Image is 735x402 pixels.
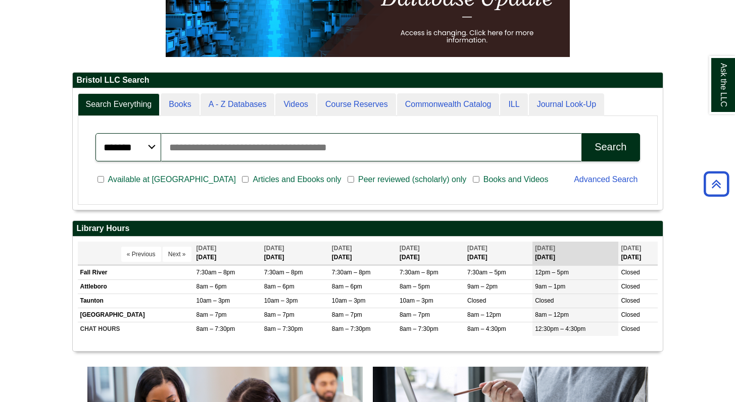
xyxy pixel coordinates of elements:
span: 8am – 12pm [535,311,569,318]
a: A - Z Databases [201,93,275,116]
span: 7:30am – 8pm [197,269,235,276]
span: [DATE] [400,245,420,252]
a: Commonwealth Catalog [397,93,500,116]
span: Closed [621,269,640,276]
span: 8am – 6pm [264,283,295,290]
a: Videos [275,93,316,116]
td: CHAT HOURS [78,322,194,336]
span: 7:30am – 8pm [400,269,438,276]
td: [GEOGRAPHIC_DATA] [78,308,194,322]
span: 8am – 7pm [400,311,430,318]
td: Attleboro [78,279,194,294]
input: Peer reviewed (scholarly) only [348,175,354,184]
span: Books and Videos [479,174,553,186]
input: Books and Videos [473,175,479,184]
th: [DATE] [262,242,329,264]
span: 8am – 7:30pm [264,325,303,332]
button: Next » [163,247,191,262]
span: 8am – 4:30pm [467,325,506,332]
th: [DATE] [465,242,532,264]
span: 8am – 6pm [197,283,227,290]
span: Articles and Ebooks only [249,174,345,186]
span: Closed [467,297,486,304]
a: Advanced Search [574,175,638,184]
span: [DATE] [264,245,284,252]
span: [DATE] [332,245,352,252]
span: 10am – 3pm [264,297,298,304]
span: 9am – 1pm [535,283,565,290]
span: 8am – 7pm [332,311,362,318]
span: 10am – 3pm [400,297,433,304]
span: 7:30am – 8pm [332,269,371,276]
span: [DATE] [197,245,217,252]
button: « Previous [121,247,161,262]
span: [DATE] [535,245,555,252]
th: [DATE] [618,242,657,264]
span: [DATE] [467,245,487,252]
span: 8am – 12pm [467,311,501,318]
span: 8am – 7:30pm [400,325,438,332]
button: Search [581,133,640,161]
span: 12:30pm – 4:30pm [535,325,585,332]
a: Books [161,93,199,116]
span: [DATE] [621,245,641,252]
a: Course Reserves [317,93,396,116]
span: Closed [535,297,554,304]
th: [DATE] [194,242,262,264]
td: Fall River [78,265,194,279]
span: 8am – 7pm [264,311,295,318]
span: 12pm – 5pm [535,269,569,276]
span: Closed [621,325,640,332]
span: 7:30am – 8pm [264,269,303,276]
span: Closed [621,283,640,290]
span: 7:30am – 5pm [467,269,506,276]
a: Search Everything [78,93,160,116]
span: 8am – 7:30pm [332,325,371,332]
span: 8am – 7pm [197,311,227,318]
span: Available at [GEOGRAPHIC_DATA] [104,174,240,186]
div: Search [595,141,626,153]
th: [DATE] [329,242,397,264]
span: Peer reviewed (scholarly) only [354,174,470,186]
h2: Bristol LLC Search [73,73,663,88]
span: Closed [621,311,640,318]
input: Available at [GEOGRAPHIC_DATA] [97,175,104,184]
span: Closed [621,297,640,304]
span: 10am – 3pm [332,297,366,304]
h2: Library Hours [73,221,663,237]
span: 8am – 7:30pm [197,325,235,332]
a: Back to Top [700,177,732,191]
a: Journal Look-Up [529,93,604,116]
span: 9am – 2pm [467,283,498,290]
a: ILL [500,93,527,116]
td: Taunton [78,294,194,308]
input: Articles and Ebooks only [242,175,249,184]
span: 10am – 3pm [197,297,230,304]
th: [DATE] [532,242,618,264]
span: 8am – 5pm [400,283,430,290]
th: [DATE] [397,242,465,264]
span: 8am – 6pm [332,283,362,290]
